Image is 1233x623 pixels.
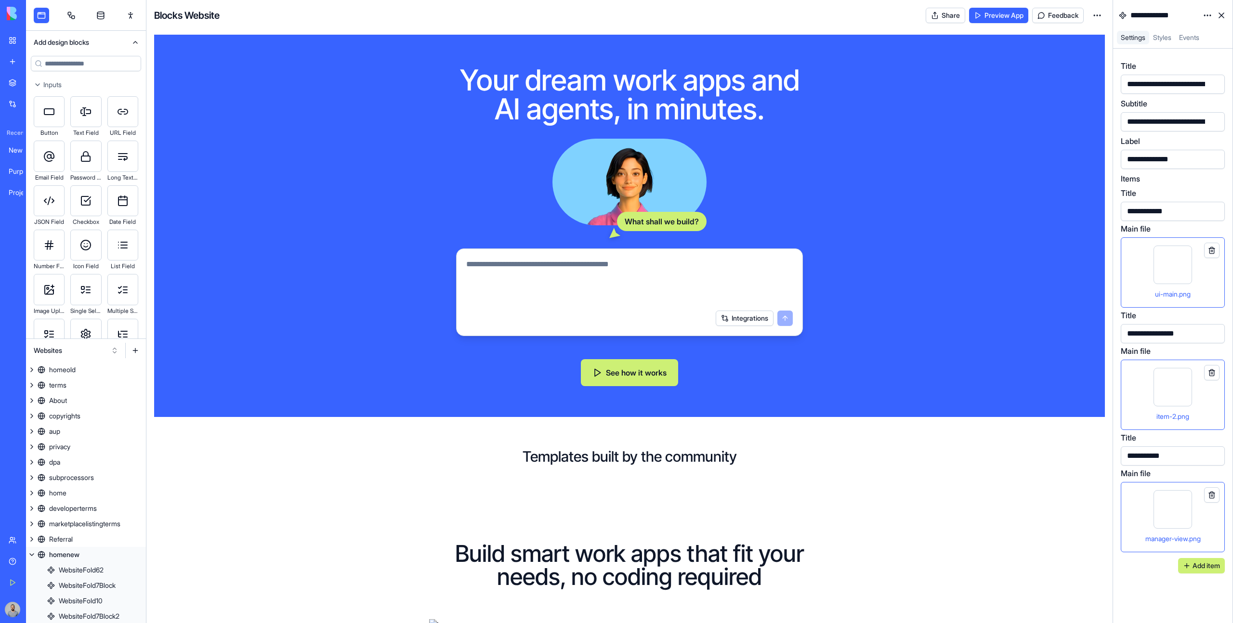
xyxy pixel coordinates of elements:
div: manager-view.png [1121,482,1225,552]
div: privacy [49,442,70,452]
span: ui-main.png [1155,290,1191,298]
div: marketplacelistingterms [49,519,120,529]
label: Main file [1121,467,1151,479]
button: Add item [1178,558,1225,573]
a: terms [26,377,146,393]
span: Styles [1153,33,1171,41]
a: homenew [26,547,146,562]
img: image_123650291_bsq8ao.jpg [5,602,20,617]
a: Events [1175,31,1203,44]
label: Main file [1121,345,1151,357]
span: Recent [3,129,23,137]
button: Integrations [716,311,774,326]
a: developerterms [26,501,146,516]
div: developerterms [49,504,97,513]
div: Multiple Select Field [107,305,138,317]
div: What shall we build? [617,212,707,231]
div: New App [9,145,36,155]
div: aup [49,427,60,436]
a: ProjectFlow Pro [3,183,41,202]
div: WebsiteFold7Block [59,581,116,590]
div: Image Upload Field [34,305,65,317]
div: Referral [49,534,73,544]
a: marketplacelistingterms [26,516,146,532]
button: Inputs [26,77,146,92]
span: Settings [1121,33,1145,41]
h1: Build smart work apps that fit your needs, no coding required [429,542,830,588]
button: Add design blocks [26,31,146,54]
a: Referral [26,532,146,547]
a: WebsiteFold10 [26,593,146,609]
span: manager-view.png [1145,534,1201,543]
div: Checkbox [70,216,101,228]
a: WebsiteFold7Block [26,578,146,593]
label: Title [1121,187,1136,199]
div: Date Field [107,216,138,228]
div: homeold [49,365,76,375]
div: item-2.png [1121,360,1225,430]
div: About [49,396,67,405]
a: Preview App [969,8,1028,23]
div: ProjectFlow Pro [9,188,36,197]
a: subprocessors [26,470,146,485]
div: JSON Field [34,216,65,228]
a: About [26,393,146,408]
div: homenew [49,550,79,559]
div: subprocessors [49,473,94,482]
img: logo [7,7,66,20]
a: Styles [1149,31,1175,44]
a: New App [3,141,41,160]
button: Websites [29,343,123,358]
div: ui-main.png [1121,237,1225,308]
button: See how it works [581,359,678,386]
div: Password Field [70,172,101,183]
a: home [26,485,146,501]
div: Number Field [34,260,65,272]
div: Single Select Field [70,305,101,317]
h2: Templates built by the community [170,448,1089,465]
div: WebsiteFold10 [59,596,103,606]
button: Share [926,8,965,23]
label: Title [1121,60,1136,72]
div: WebsiteFold62 [59,565,104,575]
a: privacy [26,439,146,454]
a: copyrights [26,408,146,424]
span: Events [1179,33,1199,41]
div: Long Text Field [107,172,138,183]
a: aup [26,424,146,439]
a: Settings [1117,31,1149,44]
h4: Blocks Website [154,9,220,22]
a: WebsiteFold62 [26,562,146,578]
h1: Your dream work apps and AI agents, in minutes. [445,65,814,123]
div: URL Field [107,127,138,139]
a: homeold [26,362,146,377]
div: home [49,488,66,498]
label: Subtitle [1121,98,1147,109]
div: Purple Task Master [9,167,36,176]
div: terms [49,380,66,390]
a: Purple Task Master [3,162,41,181]
div: dpa [49,457,60,467]
div: List Field [107,260,138,272]
label: Main file [1121,223,1151,234]
button: Feedback [1032,8,1084,23]
div: WebsiteFold7Block2 [59,611,119,621]
div: Icon Field [70,260,101,272]
label: Title [1121,310,1136,321]
a: dpa [26,454,146,470]
div: Email Field [34,172,65,183]
label: Title [1121,432,1136,443]
div: Button [34,127,65,139]
span: item-2.png [1156,412,1189,420]
label: Label [1121,135,1140,147]
div: Your dream work apps and AI agents, in minutes.What shall we build?IntegrationsSee how it worksTe... [154,35,1105,511]
div: copyrights [49,411,80,421]
label: Items [1121,173,1140,184]
div: Text Field [70,127,101,139]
